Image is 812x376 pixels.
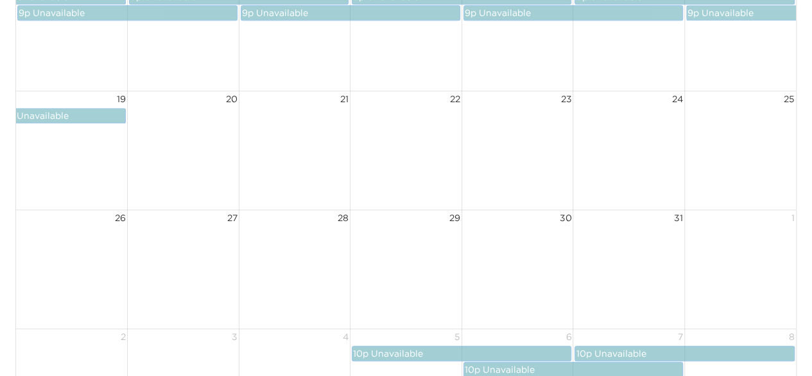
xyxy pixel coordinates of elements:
span: 31 [673,210,684,226]
span: 25 [782,91,796,107]
span: 9p [687,8,699,17]
span: 9p [242,8,254,17]
span: 9p [19,8,30,17]
span: 7 [677,329,684,345]
span: 21 [339,91,350,107]
span: Unavailable [594,348,646,358]
span: Unavailable [479,8,531,17]
span: 4 [341,329,350,345]
span: 29 [448,210,462,226]
span: 27 [226,210,239,226]
span: 6 [564,329,573,345]
span: 26 [114,210,127,226]
span: Unavailable [371,348,423,358]
span: 5 [453,329,462,345]
span: Unavailable [17,111,69,120]
span: 10p [576,348,591,358]
span: 19 [116,91,127,107]
span: 20 [225,91,239,107]
span: 8 [788,329,796,345]
span: 1 [790,210,796,226]
span: Unavailable [702,8,754,17]
span: 10p [465,364,480,374]
span: 23 [559,91,573,107]
span: 24 [671,91,684,107]
span: 2 [119,329,127,345]
span: 22 [449,91,462,107]
span: 3 [230,329,239,345]
span: Unavailable [256,8,308,17]
span: 28 [336,210,350,226]
span: Unavailable [483,364,535,374]
span: 10p [353,348,368,358]
span: 9p [465,8,476,17]
span: 30 [558,210,573,226]
span: Unavailable [33,8,85,17]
